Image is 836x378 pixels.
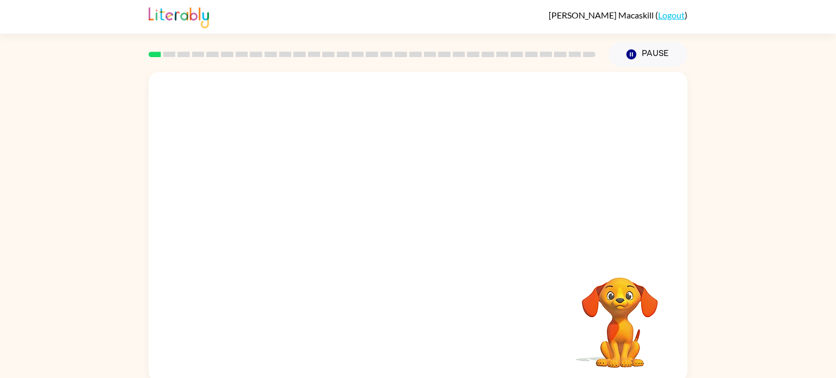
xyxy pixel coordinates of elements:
[149,4,209,28] img: Literably
[608,42,687,67] button: Pause
[549,10,655,20] span: [PERSON_NAME] Macaskill
[565,261,674,369] video: Your browser must support playing .mp4 files to use Literably. Please try using another browser.
[549,10,687,20] div: ( )
[658,10,685,20] a: Logout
